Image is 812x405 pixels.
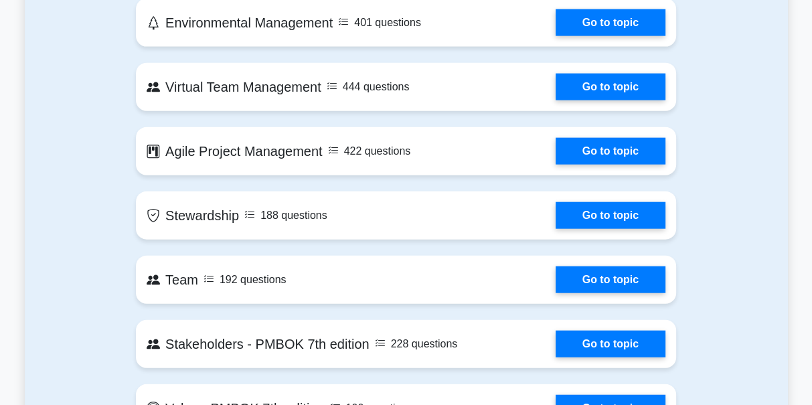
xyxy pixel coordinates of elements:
a: Go to topic [556,9,665,36]
a: Go to topic [556,266,665,293]
a: Go to topic [556,74,665,100]
a: Go to topic [556,138,665,165]
a: Go to topic [556,202,665,229]
a: Go to topic [556,331,665,357]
